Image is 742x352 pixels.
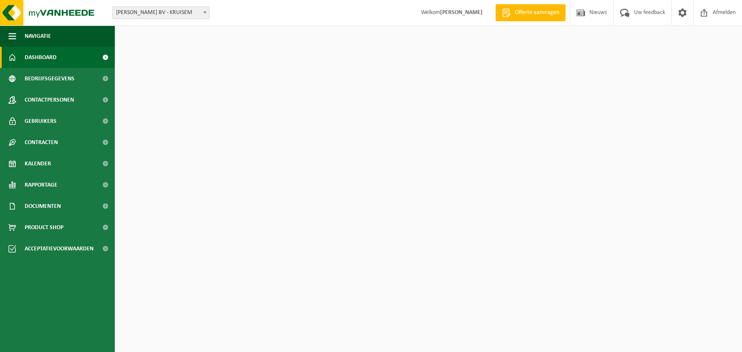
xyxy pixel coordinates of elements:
strong: [PERSON_NAME] [440,9,483,16]
iframe: chat widget [4,333,142,352]
span: Gebruikers [25,111,57,132]
span: ROGER GOEMINNE BV - KRUISEM [112,6,210,19]
span: Documenten [25,196,61,217]
span: Kalender [25,153,51,174]
span: Offerte aanvragen [513,9,561,17]
span: Acceptatievoorwaarden [25,238,94,259]
span: ROGER GOEMINNE BV - KRUISEM [113,7,209,19]
span: Contactpersonen [25,89,74,111]
span: Product Shop [25,217,63,238]
span: Rapportage [25,174,57,196]
span: Contracten [25,132,58,153]
span: Bedrijfsgegevens [25,68,74,89]
a: Offerte aanvragen [495,4,566,21]
span: Navigatie [25,26,51,47]
span: Dashboard [25,47,57,68]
